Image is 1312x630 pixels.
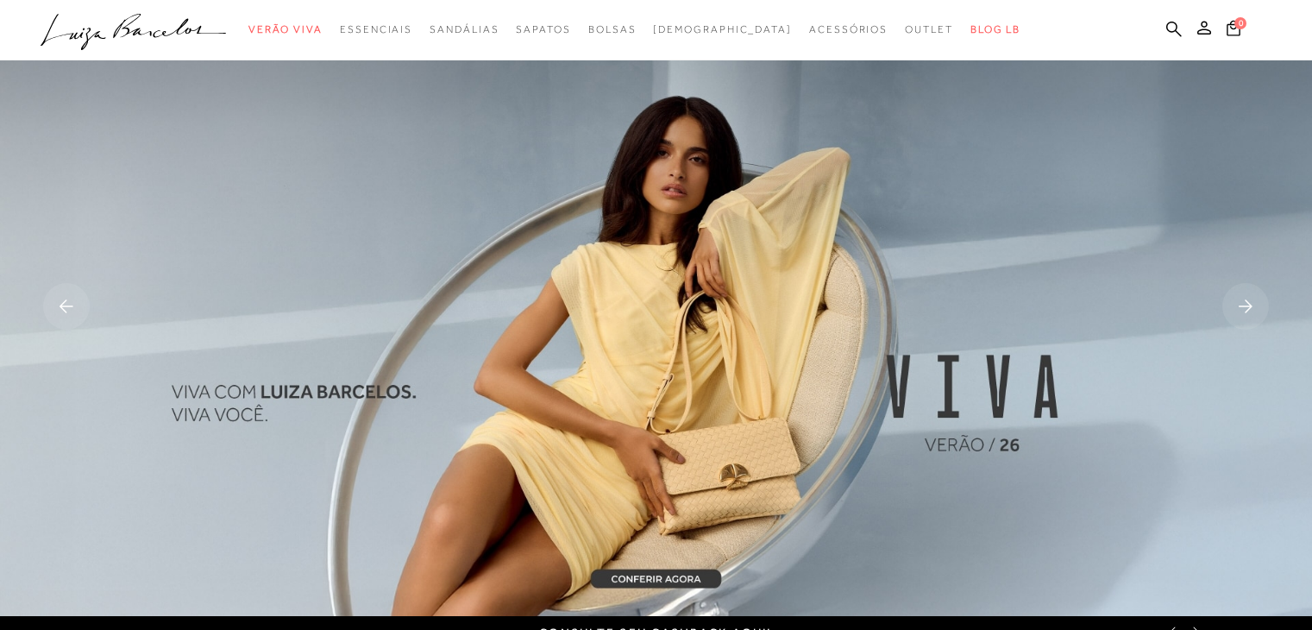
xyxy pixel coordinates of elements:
[1221,19,1246,42] button: 0
[430,23,499,35] span: Sandálias
[1234,17,1246,29] span: 0
[970,23,1020,35] span: BLOG LB
[905,14,953,46] a: categoryNavScreenReaderText
[340,23,412,35] span: Essenciais
[516,23,570,35] span: Sapatos
[248,14,323,46] a: categoryNavScreenReaderText
[588,23,637,35] span: Bolsas
[516,14,570,46] a: categoryNavScreenReaderText
[248,23,323,35] span: Verão Viva
[809,14,888,46] a: categoryNavScreenReaderText
[430,14,499,46] a: categoryNavScreenReaderText
[653,14,792,46] a: noSubCategoriesText
[970,14,1020,46] a: BLOG LB
[905,23,953,35] span: Outlet
[588,14,637,46] a: categoryNavScreenReaderText
[809,23,888,35] span: Acessórios
[340,14,412,46] a: categoryNavScreenReaderText
[653,23,792,35] span: [DEMOGRAPHIC_DATA]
